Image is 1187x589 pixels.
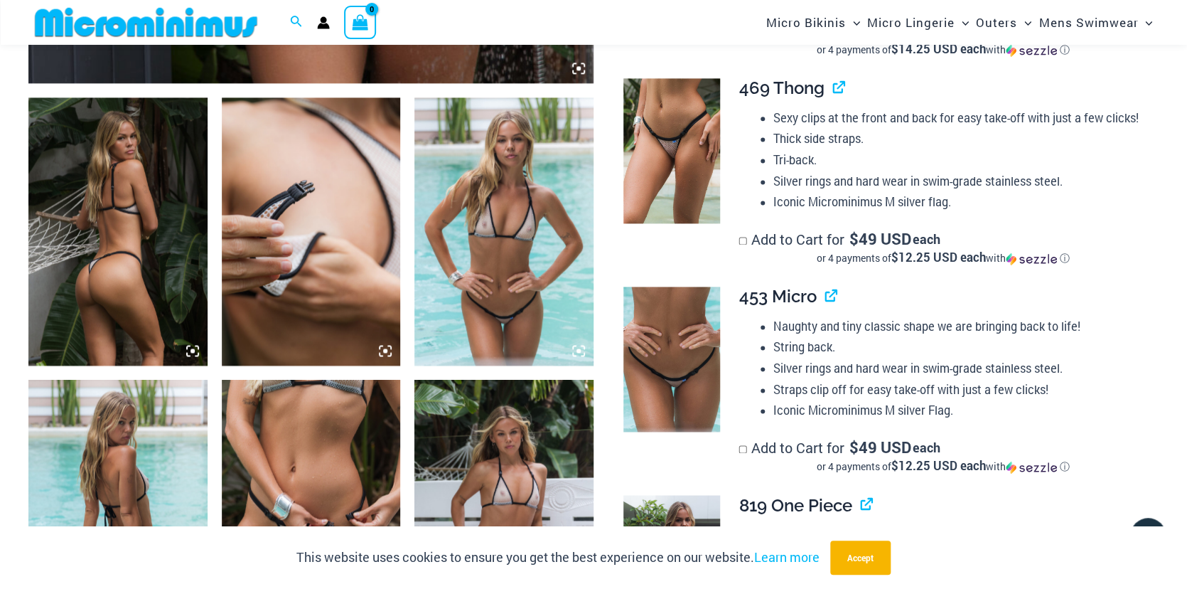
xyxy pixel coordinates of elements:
[773,524,1147,546] li: One of the smallest and sexiest one-piece swimsuits we make.
[738,251,1146,265] div: or 4 payments of$12.25 USD eachwithSezzle Click to learn more about Sezzle
[773,107,1147,129] li: Sexy clips at the front and back for easy take-off with just a few clicks!
[1035,4,1156,41] a: Mens SwimwearMenu ToggleMenu Toggle
[623,78,720,224] img: Trade Winds Ivory/Ink 469 Thong
[738,43,1146,57] div: or 4 payments of with
[830,541,891,575] button: Accept
[773,128,1147,149] li: Thick side straps.
[1138,4,1152,41] span: Menu Toggle
[773,400,1147,421] li: Iconic Microminimus M silver Flag.
[773,316,1147,337] li: Naughty and tiny classic shape we are bringing back to life!
[28,97,208,366] img: Trade Winds Ivory/Ink 384 Top 469 Thong
[976,4,1017,41] span: Outers
[1006,253,1057,265] img: Sezzle
[891,457,986,474] span: $12.25 USD each
[846,4,860,41] span: Menu Toggle
[891,41,986,57] span: $14.25 USD each
[763,4,864,41] a: Micro BikinisMenu ToggleMenu Toggle
[29,6,263,38] img: MM SHOP LOGO FLAT
[912,440,940,455] span: each
[1006,461,1057,474] img: Sezzle
[623,287,720,433] img: Trade Winds IvoryInk 453 Micro 02
[761,2,1159,43] nav: Site Navigation
[849,232,911,246] span: 49 USD
[738,230,1146,265] label: Add to Cart for
[891,249,986,265] span: $12.25 USD each
[738,237,746,245] input: Add to Cart for$49 USD eachor 4 payments of$12.25 USD eachwithSezzle Click to learn more about Se...
[738,286,816,307] span: 453 Micro
[738,438,1146,474] label: Add to Cart for
[738,460,1146,474] div: or 4 payments of$12.25 USD eachwithSezzle Click to learn more about Sezzle
[773,336,1147,358] li: String back.
[849,437,859,457] span: $
[738,78,824,98] span: 469 Thong
[867,4,955,41] span: Micro Lingerie
[972,4,1035,41] a: OutersMenu ToggleMenu Toggle
[912,232,940,246] span: each
[296,547,820,568] p: This website uses cookies to ensure you get the best experience on our website.
[222,97,401,366] img: Trade Winds Ivory/Ink 384 Top
[317,16,330,29] a: Account icon link
[1006,44,1057,57] img: Sezzle
[773,171,1147,192] li: Silver rings and hard wear in swim-grade stainless steel.
[344,6,377,38] a: View Shopping Cart, empty
[773,358,1147,379] li: Silver rings and hard wear in swim-grade stainless steel.
[773,379,1147,400] li: Straps clip off for easy take-off with just a few clicks!
[849,228,859,249] span: $
[1017,4,1031,41] span: Menu Toggle
[414,97,593,366] img: Trade Winds Ivory/Ink 317 Top 453 Micro
[773,149,1147,171] li: Tri-back.
[738,251,1146,265] div: or 4 payments of with
[754,548,820,566] a: Learn more
[290,14,303,32] a: Search icon link
[738,494,852,515] span: 819 One Piece
[849,440,911,455] span: 49 USD
[738,460,1146,474] div: or 4 payments of with
[1038,4,1138,41] span: Mens Swimwear
[955,4,969,41] span: Menu Toggle
[738,445,746,453] input: Add to Cart for$49 USD eachor 4 payments of$12.25 USD eachwithSezzle Click to learn more about Se...
[738,43,1146,57] div: or 4 payments of$14.25 USD eachwithSezzle Click to learn more about Sezzle
[773,191,1147,213] li: Iconic Microminimus M silver flag.
[766,4,846,41] span: Micro Bikinis
[864,4,972,41] a: Micro LingerieMenu ToggleMenu Toggle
